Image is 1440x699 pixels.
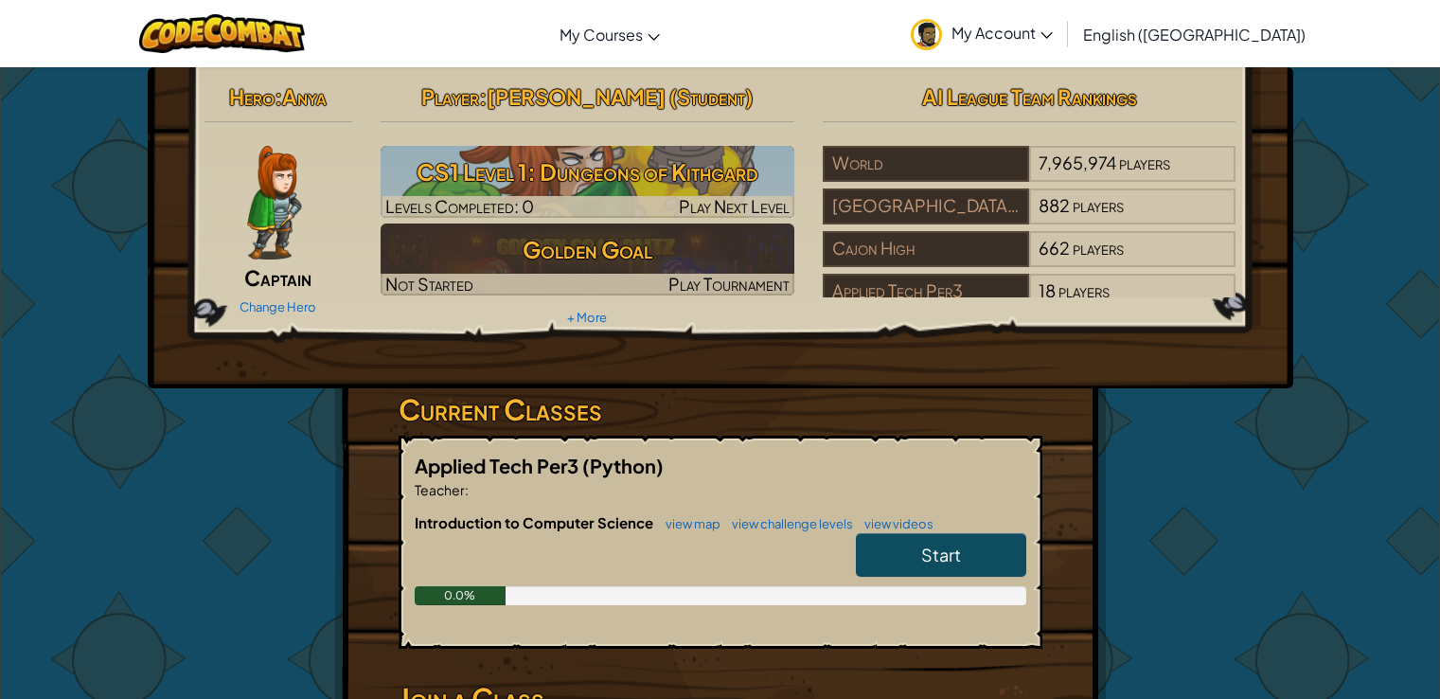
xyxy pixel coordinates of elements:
[722,516,853,531] a: view challenge levels
[656,516,720,531] a: view map
[240,299,316,314] a: Change Hero
[487,83,753,110] span: [PERSON_NAME] (Student)
[381,228,794,271] h3: Golden Goal
[1073,194,1124,216] span: players
[911,19,942,50] img: avatar
[823,188,1029,224] div: [GEOGRAPHIC_DATA] Unified
[381,151,794,193] h3: CS1 Level 1: Dungeons of Kithgard
[951,23,1053,43] span: My Account
[921,544,961,565] span: Start
[244,264,311,291] span: Captain
[679,195,790,217] span: Play Next Level
[823,274,1029,310] div: Applied Tech Per3
[1039,194,1070,216] span: 882
[1058,279,1110,301] span: players
[1074,9,1315,60] a: English ([GEOGRAPHIC_DATA])
[823,164,1236,186] a: World7,965,974players
[399,388,1042,431] h3: Current Classes
[139,14,305,53] img: CodeCombat logo
[823,249,1236,271] a: Cajon High662players
[415,586,507,605] div: 0.0%
[922,83,1137,110] span: AI League Team Rankings
[560,25,643,45] span: My Courses
[247,146,301,260] img: captain-pose.png
[567,310,607,325] a: + More
[855,516,933,531] a: view videos
[901,4,1062,63] a: My Account
[381,224,794,296] img: Golden Goal
[1039,237,1070,259] span: 662
[823,231,1029,267] div: Cajon High
[275,83,282,110] span: :
[385,273,473,295] span: Not Started
[415,454,582,477] span: Applied Tech Per3
[582,454,664,477] span: (Python)
[479,83,487,110] span: :
[550,9,669,60] a: My Courses
[1119,152,1170,173] span: players
[381,146,794,218] a: Play Next Level
[668,273,790,295] span: Play Tournament
[381,146,794,218] img: CS1 Level 1: Dungeons of Kithgard
[229,83,275,110] span: Hero
[381,224,794,296] a: Golden GoalNot StartedPlay Tournament
[415,481,465,498] span: Teacher
[1083,25,1306,45] span: English ([GEOGRAPHIC_DATA])
[282,83,327,110] span: Anya
[823,206,1236,228] a: [GEOGRAPHIC_DATA] Unified882players
[1039,279,1056,301] span: 18
[385,195,534,217] span: Levels Completed: 0
[421,83,479,110] span: Player
[1073,237,1124,259] span: players
[823,146,1029,182] div: World
[823,292,1236,314] a: Applied Tech Per318players
[465,481,469,498] span: :
[415,513,656,531] span: Introduction to Computer Science
[1039,152,1116,173] span: 7,965,974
